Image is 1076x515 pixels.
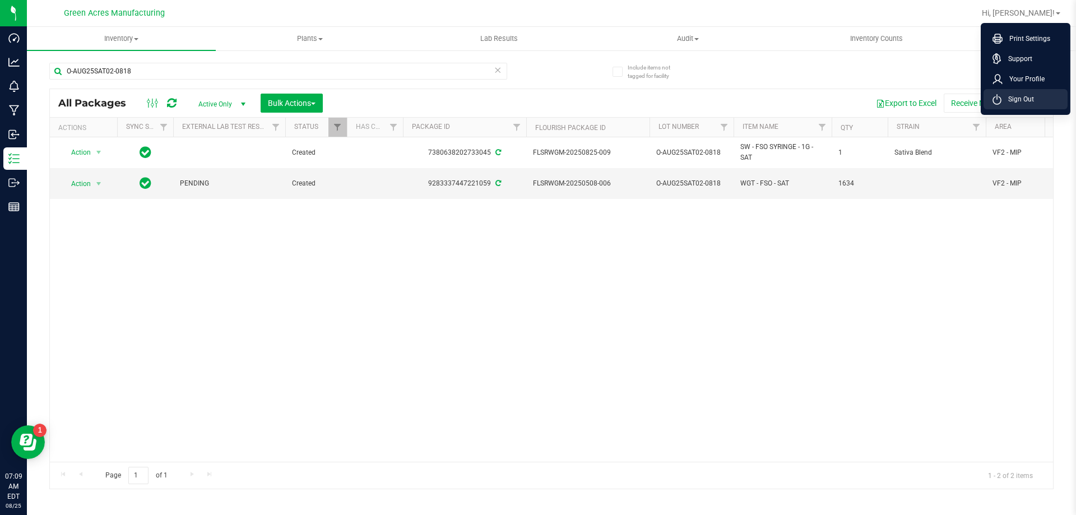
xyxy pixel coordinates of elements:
[180,178,279,189] span: PENDING
[743,123,778,131] a: Item Name
[268,99,316,108] span: Bulk Actions
[216,34,404,44] span: Plants
[740,142,825,163] span: SW - FSO SYRINGE - 1G - SAT
[401,178,528,189] div: 9283337447221059
[405,27,593,50] a: Lab Results
[813,118,832,137] a: Filter
[8,153,20,164] inline-svg: Inventory
[5,502,22,510] p: 08/25
[841,124,853,132] a: Qty
[894,147,979,158] span: Sativa Blend
[979,467,1042,484] span: 1 - 2 of 2 items
[292,178,340,189] span: Created
[992,178,1063,189] span: VF2 - MIP
[508,118,526,137] a: Filter
[494,63,502,77] span: Clear
[982,8,1055,17] span: Hi, [PERSON_NAME]!
[995,123,1012,131] a: Area
[838,178,881,189] span: 1634
[897,123,920,131] a: Strain
[155,118,173,137] a: Filter
[33,424,47,437] iframe: Resource center unread badge
[1001,53,1032,64] span: Support
[8,201,20,212] inline-svg: Reports
[658,123,699,131] a: Lot Number
[182,123,270,131] a: External Lab Test Result
[61,145,91,160] span: Action
[992,53,1063,64] a: Support
[594,34,782,44] span: Audit
[58,97,137,109] span: All Packages
[984,89,1068,109] li: Sign Out
[8,129,20,140] inline-svg: Inbound
[96,467,177,484] span: Page of 1
[1003,73,1045,85] span: Your Profile
[967,118,986,137] a: Filter
[944,94,1036,113] button: Receive Non-Cannabis
[533,147,643,158] span: FLSRWGM-20250825-009
[1001,94,1034,105] span: Sign Out
[838,147,881,158] span: 1
[8,81,20,92] inline-svg: Monitoring
[140,145,151,160] span: In Sync
[8,57,20,68] inline-svg: Analytics
[58,124,113,132] div: Actions
[656,147,727,158] span: O-AUG25SAT02-0818
[628,63,684,80] span: Include items not tagged for facility
[5,471,22,502] p: 07:09 AM EDT
[49,63,507,80] input: Search Package ID, Item Name, SKU, Lot or Part Number...
[292,147,340,158] span: Created
[494,179,501,187] span: Sync from Compliance System
[347,118,403,137] th: Has COA
[869,94,944,113] button: Export to Excel
[126,123,169,131] a: Sync Status
[1003,33,1050,44] span: Print Settings
[8,177,20,188] inline-svg: Outbound
[494,149,501,156] span: Sync from Compliance System
[328,118,347,137] a: Filter
[384,118,403,137] a: Filter
[412,123,450,131] a: Package ID
[11,425,45,459] iframe: Resource center
[267,118,285,137] a: Filter
[8,105,20,116] inline-svg: Manufacturing
[64,8,165,18] span: Green Acres Manufacturing
[835,34,918,44] span: Inventory Counts
[740,178,825,189] span: WGT - FSO - SAT
[715,118,734,137] a: Filter
[8,33,20,44] inline-svg: Dashboard
[294,123,318,131] a: Status
[465,34,533,44] span: Lab Results
[401,147,528,158] div: 7380638202733045
[535,124,606,132] a: Flourish Package ID
[140,175,151,191] span: In Sync
[533,178,643,189] span: FLSRWGM-20250508-006
[92,145,106,160] span: select
[261,94,323,113] button: Bulk Actions
[27,27,216,50] a: Inventory
[782,27,971,50] a: Inventory Counts
[92,176,106,192] span: select
[61,176,91,192] span: Action
[27,34,216,44] span: Inventory
[992,147,1063,158] span: VF2 - MIP
[593,27,782,50] a: Audit
[128,467,149,484] input: 1
[656,178,727,189] span: O-AUG25SAT02-0818
[216,27,405,50] a: Plants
